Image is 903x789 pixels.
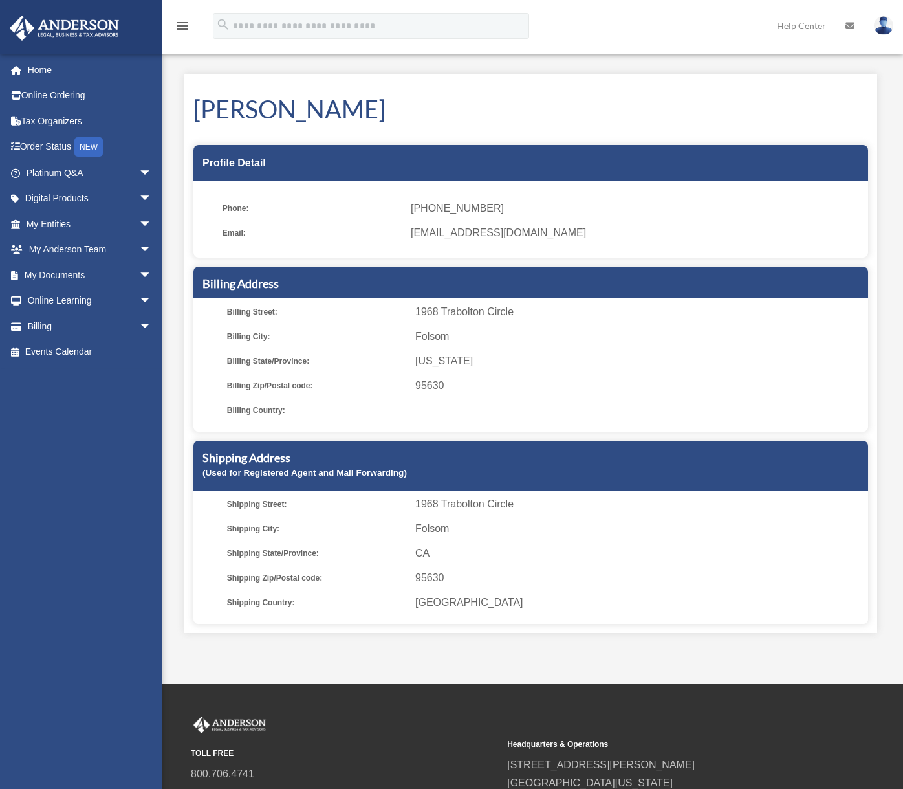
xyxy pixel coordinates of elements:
span: [US_STATE] [415,352,864,370]
a: My Documentsarrow_drop_down [9,262,171,288]
span: arrow_drop_down [139,160,165,186]
h5: Shipping Address [202,450,859,466]
i: menu [175,18,190,34]
span: arrow_drop_down [139,237,165,263]
i: search [216,17,230,32]
span: Billing City: [227,328,406,346]
span: Shipping Zip/Postal code: [227,569,406,587]
a: Platinum Q&Aarrow_drop_down [9,160,171,186]
span: arrow_drop_down [139,211,165,238]
small: Headquarters & Operations [507,738,814,751]
span: arrow_drop_down [139,186,165,212]
h1: [PERSON_NAME] [193,92,868,126]
span: arrow_drop_down [139,288,165,315]
a: [STREET_ADDRESS][PERSON_NAME] [507,759,695,770]
span: Billing Country: [227,401,406,419]
span: Phone: [223,199,402,217]
span: Email: [223,224,402,242]
span: [GEOGRAPHIC_DATA] [415,594,864,612]
span: CA [415,544,864,562]
img: User Pic [874,16,893,35]
span: Shipping State/Province: [227,544,406,562]
a: Order StatusNEW [9,134,171,161]
span: arrow_drop_down [139,313,165,340]
span: 1968 Trabolton Circle [415,495,864,513]
span: Billing Street: [227,303,406,321]
span: Shipping Street: [227,495,406,513]
a: Tax Organizers [9,108,171,134]
a: [GEOGRAPHIC_DATA][US_STATE] [507,777,673,788]
span: 95630 [415,377,864,395]
div: NEW [74,137,103,157]
span: [PHONE_NUMBER] [411,199,859,217]
span: Folsom [415,520,864,538]
span: 1968 Trabolton Circle [415,303,864,321]
a: Billingarrow_drop_down [9,313,171,339]
a: Events Calendar [9,339,171,365]
img: Anderson Advisors Platinum Portal [191,717,268,733]
h5: Billing Address [202,276,859,292]
span: Shipping Country: [227,594,406,612]
div: Profile Detail [193,145,868,181]
span: 95630 [415,569,864,587]
span: Billing Zip/Postal code: [227,377,406,395]
span: [EMAIL_ADDRESS][DOMAIN_NAME] [411,224,859,242]
a: menu [175,23,190,34]
a: Online Ordering [9,83,171,109]
small: (Used for Registered Agent and Mail Forwarding) [202,468,407,478]
a: Home [9,57,171,83]
a: My Anderson Teamarrow_drop_down [9,237,171,263]
a: My Entitiesarrow_drop_down [9,211,171,237]
span: arrow_drop_down [139,262,165,289]
span: Folsom [415,328,864,346]
a: Online Learningarrow_drop_down [9,288,171,314]
a: Digital Productsarrow_drop_down [9,186,171,212]
span: Billing State/Province: [227,352,406,370]
img: Anderson Advisors Platinum Portal [6,16,123,41]
span: Shipping City: [227,520,406,538]
small: TOLL FREE [191,747,498,761]
a: 800.706.4741 [191,768,254,779]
